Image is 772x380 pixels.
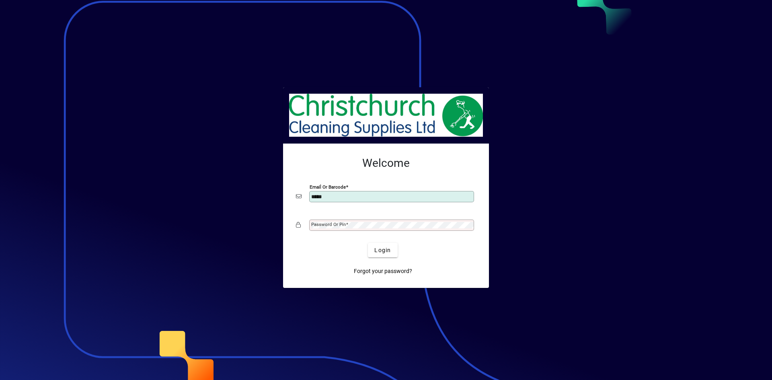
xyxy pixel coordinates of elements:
[351,264,415,278] a: Forgot your password?
[311,222,346,227] mat-label: Password or Pin
[296,156,476,170] h2: Welcome
[374,246,391,255] span: Login
[310,184,346,190] mat-label: Email or Barcode
[354,267,412,275] span: Forgot your password?
[368,243,397,257] button: Login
